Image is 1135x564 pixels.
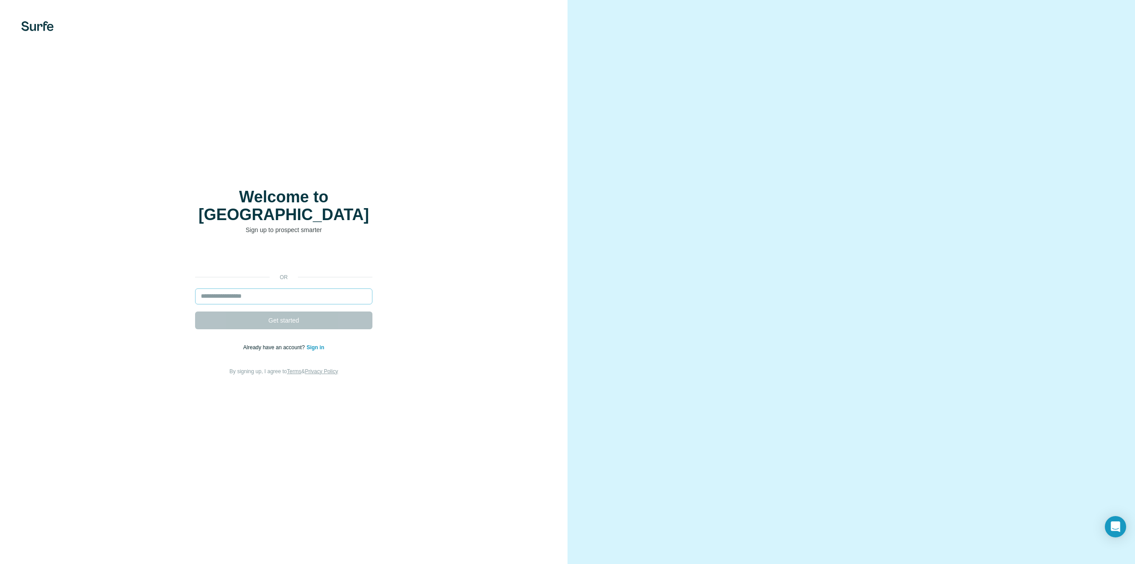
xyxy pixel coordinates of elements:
span: By signing up, I agree to & [230,368,338,375]
a: Privacy Policy [305,368,338,375]
p: Sign up to prospect smarter [195,225,372,234]
iframe: Schaltfläche „Über Google anmelden“ [191,248,377,267]
a: Terms [287,368,301,375]
p: or [270,273,298,281]
div: Open Intercom Messenger [1105,516,1126,537]
a: Sign in [306,344,324,351]
img: Surfe's logo [21,21,54,31]
span: Already have an account? [243,344,307,351]
h1: Welcome to [GEOGRAPHIC_DATA] [195,188,372,224]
